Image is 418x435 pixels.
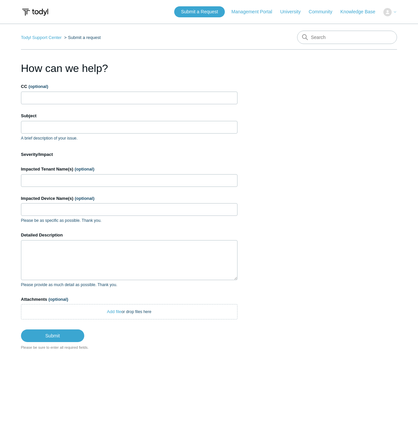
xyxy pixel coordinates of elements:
[21,217,237,223] p: Please be as specific as possible. Thank you.
[49,297,68,302] span: (optional)
[309,8,339,15] a: Community
[174,6,224,17] a: Submit a Request
[75,196,94,201] span: (optional)
[21,113,237,119] label: Subject
[21,232,237,238] label: Detailed Description
[21,35,62,40] a: Todyl Support Center
[340,8,382,15] a: Knowledge Base
[297,31,397,44] input: Search
[21,60,237,76] h1: How can we help?
[75,167,94,172] span: (optional)
[21,166,237,173] label: Impacted Tenant Name(s)
[21,135,237,141] p: A brief description of your issue.
[21,35,63,40] li: Todyl Support Center
[21,329,84,342] input: Submit
[21,282,237,288] p: Please provide as much detail as possible. Thank you.
[21,151,237,158] label: Severity/Impact
[29,84,48,89] span: (optional)
[21,296,237,303] label: Attachments
[280,8,307,15] a: University
[21,83,237,90] label: CC
[63,35,101,40] li: Submit a request
[21,345,237,350] div: Please be sure to enter all required fields.
[21,195,237,202] label: Impacted Device Name(s)
[21,6,49,18] img: Todyl Support Center Help Center home page
[231,8,279,15] a: Management Portal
